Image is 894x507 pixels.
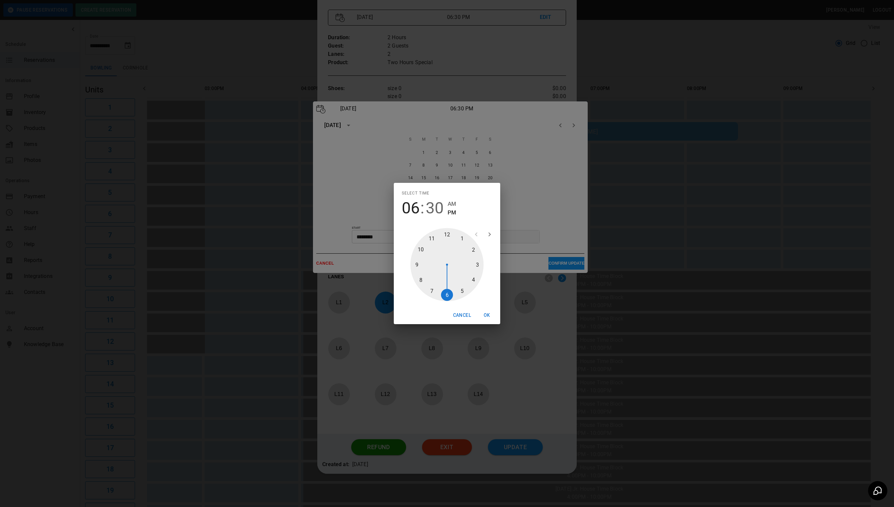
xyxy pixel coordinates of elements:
button: open next view [483,228,496,241]
span: Select time [402,188,429,199]
span: : [420,199,424,217]
button: PM [448,208,456,217]
button: OK [476,309,498,321]
button: 30 [426,199,444,217]
button: Cancel [450,309,474,321]
button: 06 [402,199,420,217]
button: AM [448,199,456,208]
